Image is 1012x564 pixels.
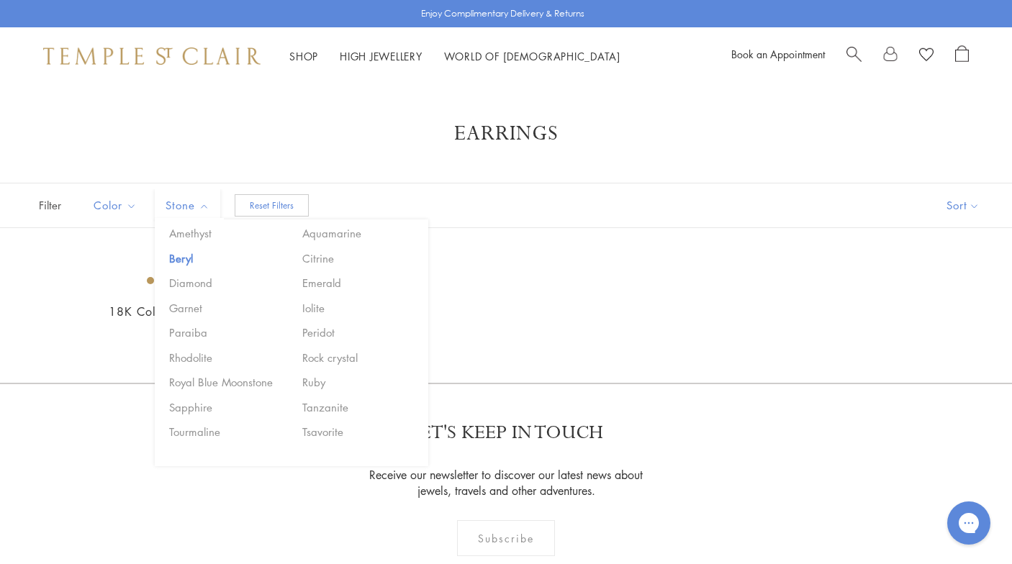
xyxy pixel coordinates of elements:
[731,47,825,61] a: Book an Appointment
[340,49,423,63] a: High JewelleryHigh Jewellery
[158,196,220,214] span: Stone
[109,304,258,319] a: 18K Color Wheel Earrings
[235,194,309,217] button: Reset Filters
[410,420,603,445] p: LET'S KEEP IN TOUCH
[83,189,148,222] button: Color
[846,45,862,67] a: Search
[58,121,954,147] h1: Earrings
[289,49,318,63] a: ShopShop
[155,189,220,222] button: Stone
[43,47,261,65] img: Temple St. Clair
[919,45,934,67] a: View Wishlist
[421,6,584,21] p: Enjoy Complimentary Delivery & Returns
[940,496,998,550] iframe: Gorgias live chat messenger
[457,520,556,556] div: Subscribe
[289,47,620,65] nav: Main navigation
[444,49,620,63] a: World of [DEMOGRAPHIC_DATA]World of [DEMOGRAPHIC_DATA]
[361,467,652,499] p: Receive our newsletter to discover our latest news about jewels, travels and other adventures.
[914,183,1012,227] button: Show sort by
[955,45,969,67] a: Open Shopping Bag
[86,196,148,214] span: Color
